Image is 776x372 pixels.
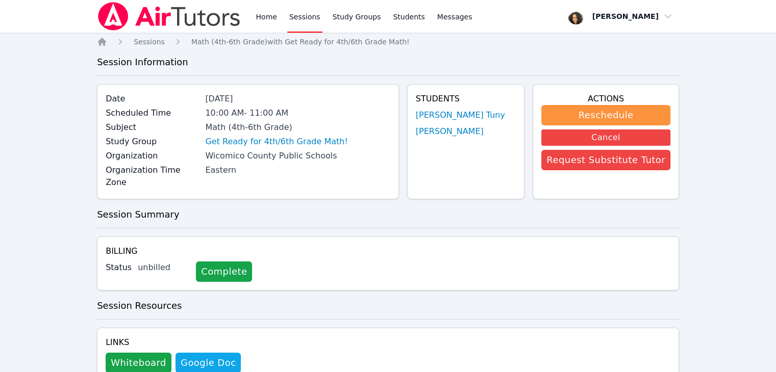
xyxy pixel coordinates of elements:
[205,150,390,162] div: Wicomico County Public Schools
[205,136,347,148] a: Get Ready for 4th/6th Grade Math!
[106,336,241,349] h4: Links
[541,129,670,146] button: Cancel
[106,164,199,189] label: Organization Time Zone
[106,93,199,105] label: Date
[134,37,165,47] a: Sessions
[134,38,165,46] span: Sessions
[106,261,132,274] label: Status
[97,2,241,31] img: Air Tutors
[138,261,188,274] div: unbilled
[191,38,410,46] span: Math (4th-6th Grade) with Get Ready for 4th/6th Grade Math!
[416,125,484,138] a: [PERSON_NAME]
[541,105,670,125] button: Reschedule
[97,207,679,222] h3: Session Summary
[97,299,679,313] h3: Session Resources
[106,121,199,134] label: Subject
[437,12,472,22] span: Messages
[106,150,199,162] label: Organization
[541,93,670,105] h4: Actions
[97,37,679,47] nav: Breadcrumb
[106,107,199,119] label: Scheduled Time
[205,121,390,134] div: Math (4th-6th Grade)
[191,37,410,47] a: Math (4th-6th Grade)with Get Ready for 4th/6th Grade Math!
[106,245,670,257] h4: Billing
[416,109,505,121] a: [PERSON_NAME] Tuny
[416,93,516,105] h4: Students
[541,150,670,170] button: Request Substitute Tutor
[205,164,390,176] div: Eastern
[196,261,252,282] a: Complete
[205,107,390,119] div: 10:00 AM - 11:00 AM
[106,136,199,148] label: Study Group
[97,55,679,69] h3: Session Information
[205,93,390,105] div: [DATE]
